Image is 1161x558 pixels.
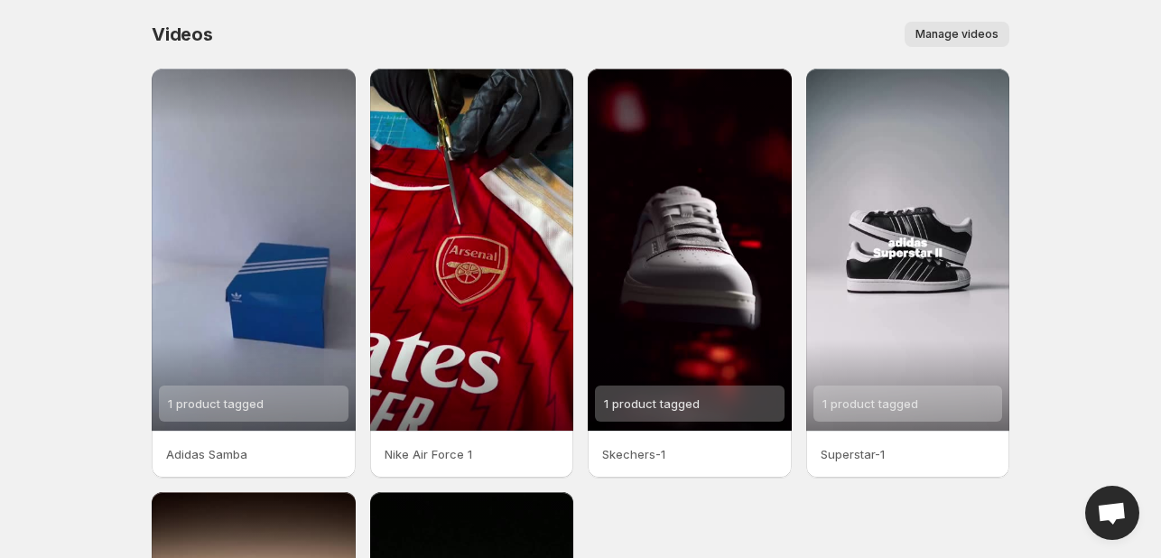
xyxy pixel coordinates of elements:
[168,396,264,411] span: 1 product tagged
[915,27,998,42] span: Manage videos
[905,22,1009,47] button: Manage videos
[1085,486,1139,540] div: Open chat
[166,445,341,463] p: Adidas Samba
[822,396,918,411] span: 1 product tagged
[602,445,777,463] p: Skechers-1
[385,445,560,463] p: Nike Air Force 1
[604,396,700,411] span: 1 product tagged
[152,23,213,45] span: Videos
[821,445,996,463] p: Superstar-1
